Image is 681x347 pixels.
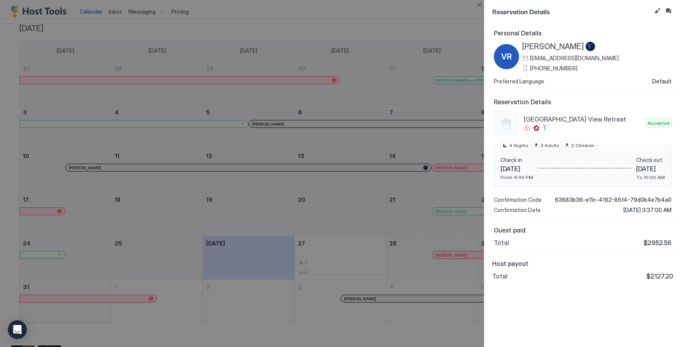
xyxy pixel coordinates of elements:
[644,239,672,247] span: $2952.56
[524,115,642,123] span: [GEOGRAPHIC_DATA] View Retreat
[501,165,533,173] span: [DATE]
[540,142,559,149] span: 3 Adults
[636,165,665,173] span: [DATE]
[530,55,619,62] span: [EMAIL_ADDRESS][DOMAIN_NAME]
[652,78,672,85] span: Default
[492,6,651,16] span: Reservation Details
[501,157,533,164] span: Check in
[555,196,672,203] span: 63883b36-e11c-4f82-86f4-79d0b4e7b4a0
[494,98,672,106] span: Reservation Details
[571,142,594,149] span: 2 Children
[509,142,528,149] span: 4 Nights
[648,120,670,127] span: Accepted
[501,51,512,63] span: VR
[494,78,544,85] span: Preferred Language
[8,320,27,339] div: Open Intercom Messenger
[492,260,673,268] span: Host payout
[494,29,672,37] span: Personal Details
[492,272,508,280] span: Total
[530,65,577,72] span: [PHONE_NUMBER]
[494,207,541,214] span: Confirmation Date
[664,6,673,16] button: Inbox
[501,174,533,180] span: From 4:00 PM
[494,196,541,203] span: Confirmation Code
[646,272,673,280] span: $2127.20
[494,226,672,234] span: Guest paid
[494,239,509,247] span: Total
[522,42,584,52] span: [PERSON_NAME]
[636,174,665,180] span: To 10:00 AM
[623,207,672,214] span: [DATE] 3:37:00 AM
[636,157,665,164] span: Check out
[653,6,662,16] button: Edit reservation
